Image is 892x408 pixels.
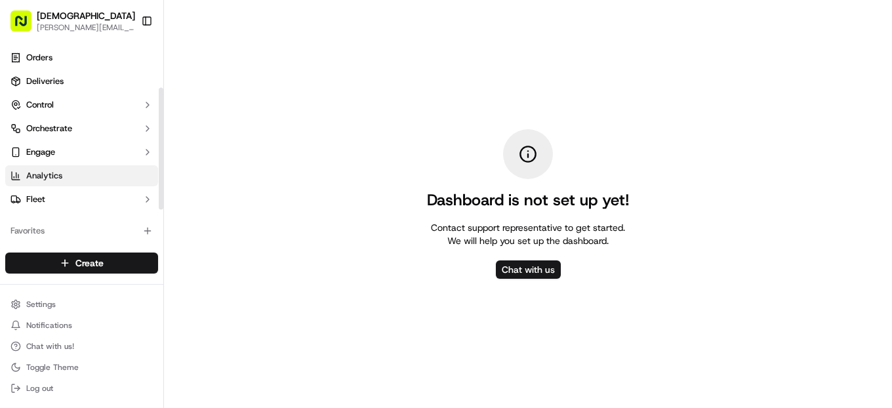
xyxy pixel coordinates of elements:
[5,358,158,377] button: Toggle Theme
[26,320,72,331] span: Notifications
[26,170,62,182] span: Analytics
[26,341,74,352] span: Chat with us!
[5,142,158,163] button: Engage
[26,194,45,205] span: Fleet
[37,22,135,33] button: [PERSON_NAME][EMAIL_ADDRESS][DOMAIN_NAME]
[496,260,561,279] button: Chat with us
[26,383,53,394] span: Log out
[5,337,158,356] button: Chat with us!
[5,71,158,92] a: Deliveries
[75,256,104,270] span: Create
[26,362,79,373] span: Toggle Theme
[5,165,158,186] a: Analytics
[26,123,72,134] span: Orchestrate
[5,5,136,37] button: [DEMOGRAPHIC_DATA][PERSON_NAME][EMAIL_ADDRESS][DOMAIN_NAME]
[5,253,158,274] button: Create
[5,118,158,139] button: Orchestrate
[5,47,158,68] a: Orders
[5,316,158,335] button: Notifications
[5,189,158,210] button: Fleet
[26,99,54,111] span: Control
[37,9,135,22] button: [DEMOGRAPHIC_DATA]
[5,379,158,398] button: Log out
[5,295,158,314] button: Settings
[431,221,625,247] div: Contact support representative to get started. We will help you set up the dashboard.
[26,75,64,87] span: Deliveries
[427,190,630,211] h2: Dashboard is not set up yet!
[26,52,52,64] span: Orders
[5,220,158,241] div: Favorites
[5,94,158,115] button: Control
[26,146,55,158] span: Engage
[26,299,56,310] span: Settings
